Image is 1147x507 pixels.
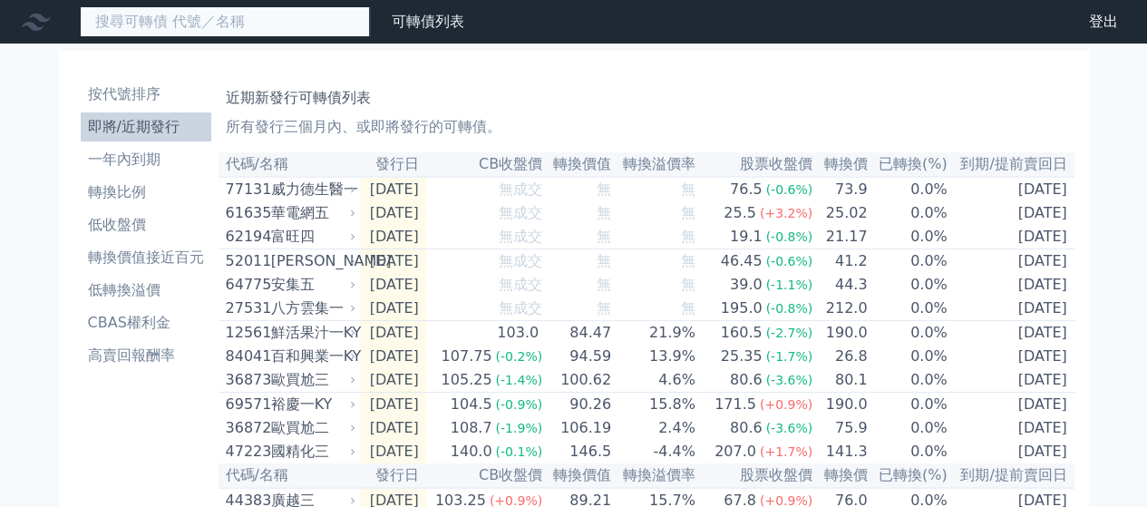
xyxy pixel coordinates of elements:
[392,13,464,30] a: 可轉債列表
[226,116,1067,138] p: 所有發行三個月內、或即將發行的可轉債。
[813,297,868,321] td: 212.0
[81,210,211,239] a: 低收盤價
[813,201,868,225] td: 25.02
[499,180,542,198] span: 無成交
[226,250,267,272] div: 52011
[813,463,868,488] th: 轉換價
[765,254,812,268] span: (-0.6%)
[81,149,211,171] li: 一年內到期
[868,177,948,201] td: 0.0%
[499,299,542,317] span: 無成交
[81,178,211,207] a: 轉換比例
[765,278,812,292] span: (-1.1%)
[711,394,760,415] div: 171.5
[612,368,696,393] td: 4.6%
[271,297,353,319] div: 八方雲集一
[81,116,211,138] li: 即將/近期發行
[948,249,1074,274] td: [DATE]
[543,416,612,440] td: 106.19
[948,152,1074,177] th: 到期/提前賣回日
[81,247,211,268] li: 轉換價值接近百元
[760,444,812,459] span: (+1.7%)
[360,345,426,368] td: [DATE]
[597,204,611,221] span: 無
[612,393,696,417] td: 15.8%
[1056,420,1147,507] iframe: Chat Widget
[543,368,612,393] td: 100.62
[360,152,426,177] th: 發行日
[81,80,211,109] a: 按代號排序
[271,179,353,200] div: 威力德生醫一
[495,397,542,412] span: (-0.9%)
[226,417,267,439] div: 36872
[271,369,353,391] div: 歐買尬三
[1056,420,1147,507] div: 聊天小工具
[868,249,948,274] td: 0.0%
[717,297,766,319] div: 195.0
[226,441,267,463] div: 47223
[948,201,1074,225] td: [DATE]
[597,299,611,317] span: 無
[813,368,868,393] td: 80.1
[437,369,495,391] div: 105.25
[726,417,766,439] div: 80.6
[597,252,611,269] span: 無
[360,440,426,463] td: [DATE]
[813,321,868,346] td: 190.0
[271,441,353,463] div: 國精化三
[360,463,426,488] th: 發行日
[813,393,868,417] td: 190.0
[948,177,1074,201] td: [DATE]
[360,249,426,274] td: [DATE]
[813,249,868,274] td: 41.2
[81,279,211,301] li: 低轉換溢價
[426,463,543,488] th: CB收盤價
[81,341,211,370] a: 高賣回報酬率
[681,228,695,245] span: 無
[868,152,948,177] th: 已轉換(%)
[81,345,211,366] li: 高賣回報酬率
[726,179,766,200] div: 76.5
[226,226,267,248] div: 62194
[612,416,696,440] td: 2.4%
[948,321,1074,346] td: [DATE]
[948,393,1074,417] td: [DATE]
[813,440,868,463] td: 141.3
[499,204,542,221] span: 無成交
[493,322,542,344] div: 103.0
[226,322,267,344] div: 12561
[717,250,766,272] div: 46.45
[726,369,766,391] div: 80.6
[543,321,612,346] td: 84.47
[720,202,760,224] div: 25.5
[760,397,812,412] span: (+0.9%)
[81,276,211,305] a: 低轉換溢價
[271,250,353,272] div: [PERSON_NAME]
[360,416,426,440] td: [DATE]
[813,345,868,368] td: 26.8
[813,177,868,201] td: 73.9
[219,152,360,177] th: 代碼/名稱
[543,463,612,488] th: 轉換價值
[360,297,426,321] td: [DATE]
[543,440,612,463] td: 146.5
[226,274,267,296] div: 64775
[271,394,353,415] div: 裕慶一KY
[597,228,611,245] span: 無
[681,204,695,221] span: 無
[543,152,612,177] th: 轉換價值
[543,393,612,417] td: 90.26
[765,182,812,197] span: (-0.6%)
[765,301,812,316] span: (-0.8%)
[426,152,543,177] th: CB收盤價
[360,225,426,249] td: [DATE]
[81,243,211,272] a: 轉換價值接近百元
[726,226,766,248] div: 19.1
[717,346,766,367] div: 25.35
[711,441,760,463] div: 207.0
[612,321,696,346] td: 21.9%
[813,416,868,440] td: 75.9
[813,273,868,297] td: 44.3
[219,463,360,488] th: 代碼/名稱
[271,274,353,296] div: 安集五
